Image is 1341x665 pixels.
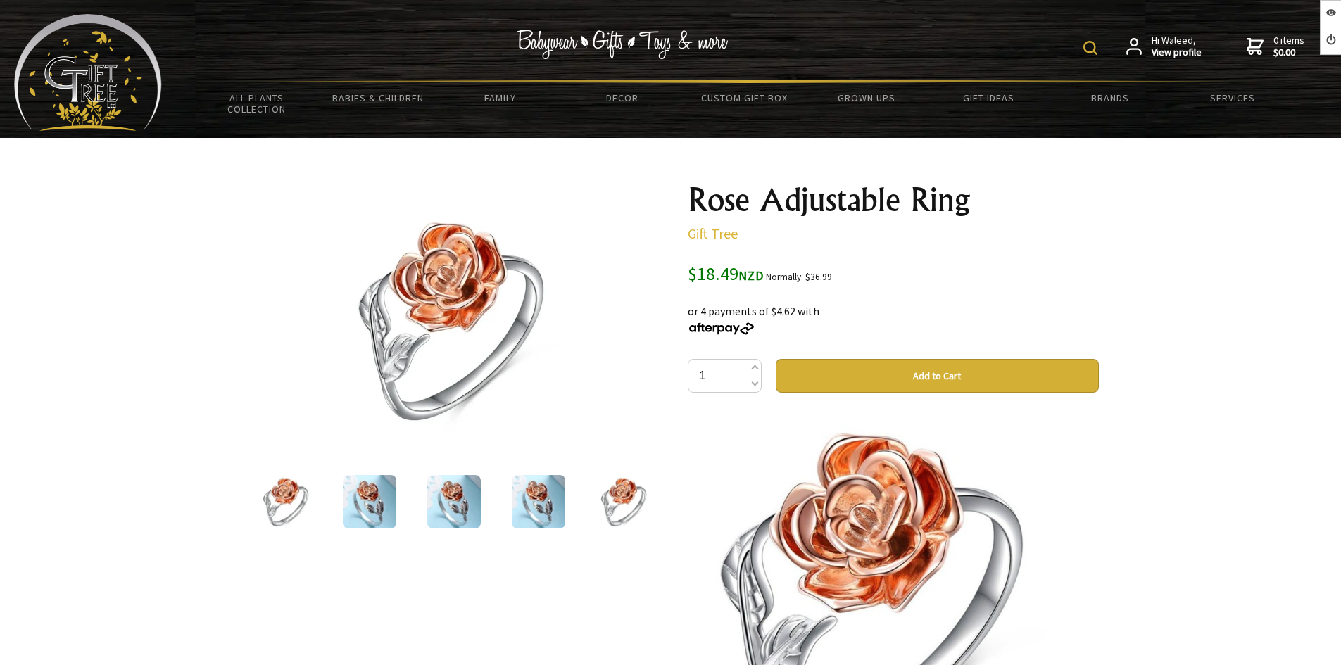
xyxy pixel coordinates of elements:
a: 0 items$0.00 [1247,34,1304,59]
img: product search [1083,41,1097,55]
a: Services [1171,83,1293,113]
span: $18.49 [688,262,764,285]
img: Rose Adjustable Ring [596,475,650,528]
img: Rose Adjustable Ring [427,475,481,528]
a: Brands [1050,83,1171,113]
img: Rose Adjustable Ring [258,475,312,528]
small: Normally: $36.99 [766,271,832,283]
strong: View profile [1152,46,1202,59]
a: Gift Tree [688,224,738,242]
a: Grown Ups [805,83,927,113]
a: Decor [561,83,683,113]
span: 0 items [1273,34,1304,59]
a: All Plants Collection [196,83,317,124]
a: Babies & Children [317,83,439,113]
strong: $0.00 [1273,46,1304,59]
img: Rose Adjustable Ring [512,475,565,528]
h1: Rose Adjustable Ring [688,183,1099,217]
img: Babyware - Gifts - Toys and more... [14,14,162,131]
a: Hi Waleed,View profile [1126,34,1202,59]
img: Afterpay [688,322,755,335]
div: or 4 payments of $4.62 with [688,286,1099,336]
img: Rose Adjustable Ring [339,210,558,430]
img: Babywear - Gifts - Toys & more [517,30,729,59]
span: Hi Waleed, [1152,34,1202,59]
a: Custom Gift Box [684,83,805,113]
a: Family [439,83,561,113]
button: Add to Cart [776,359,1099,393]
span: NZD [738,267,764,284]
a: Gift Ideas [927,83,1049,113]
img: Rose Adjustable Ring [343,475,396,528]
